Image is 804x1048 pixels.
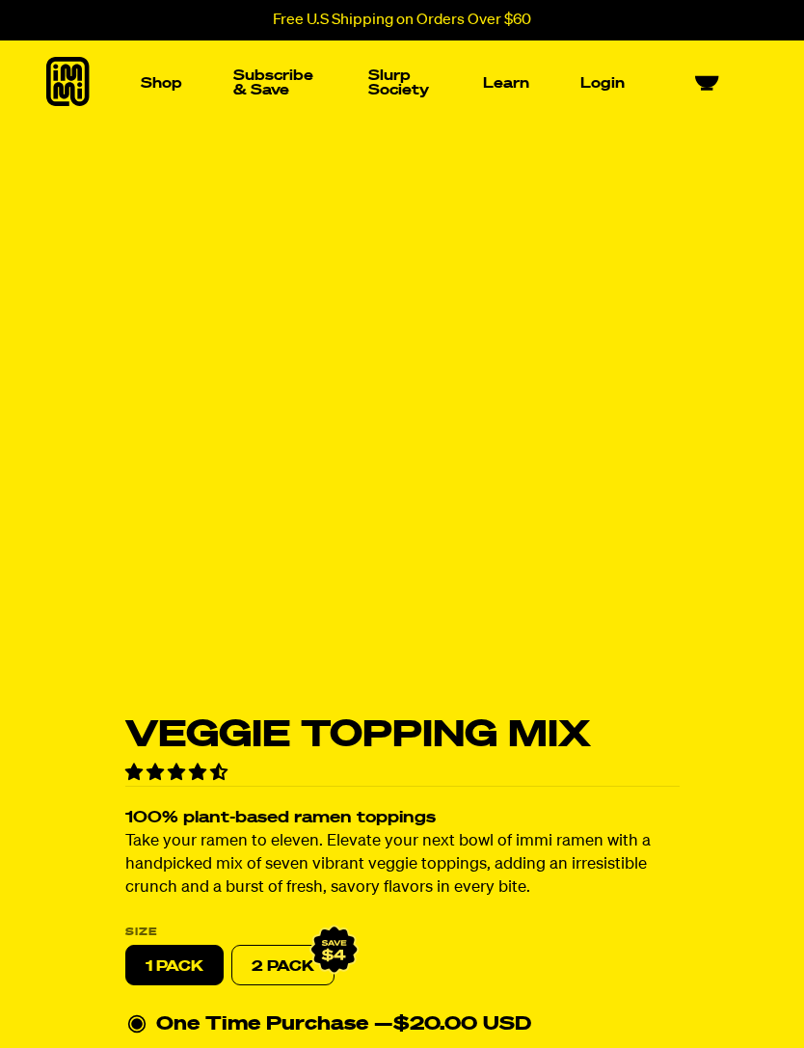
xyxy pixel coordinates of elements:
[125,946,224,986] label: 1 PACK
[573,68,632,98] a: Login
[125,765,231,782] span: 4.36 stars
[226,61,325,105] a: Subscribe & Save
[374,1009,531,1040] div: —
[361,61,440,105] a: Slurp Society
[273,12,531,29] p: Free U.S Shipping on Orders Over $60
[231,946,335,986] label: 2 PACK
[127,1009,678,1040] div: One Time Purchase
[125,927,680,938] label: Size
[125,811,680,827] h2: 100% plant-based ramen toppings
[393,1015,531,1035] span: $20.00 USD
[133,40,632,125] nav: Main navigation
[475,68,537,98] a: Learn
[125,831,680,900] p: Take your ramen to eleven. Elevate your next bowl of immi ramen with a handpicked mix of seven vi...
[125,717,680,754] h1: Veggie Topping Mix
[133,68,190,98] a: Shop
